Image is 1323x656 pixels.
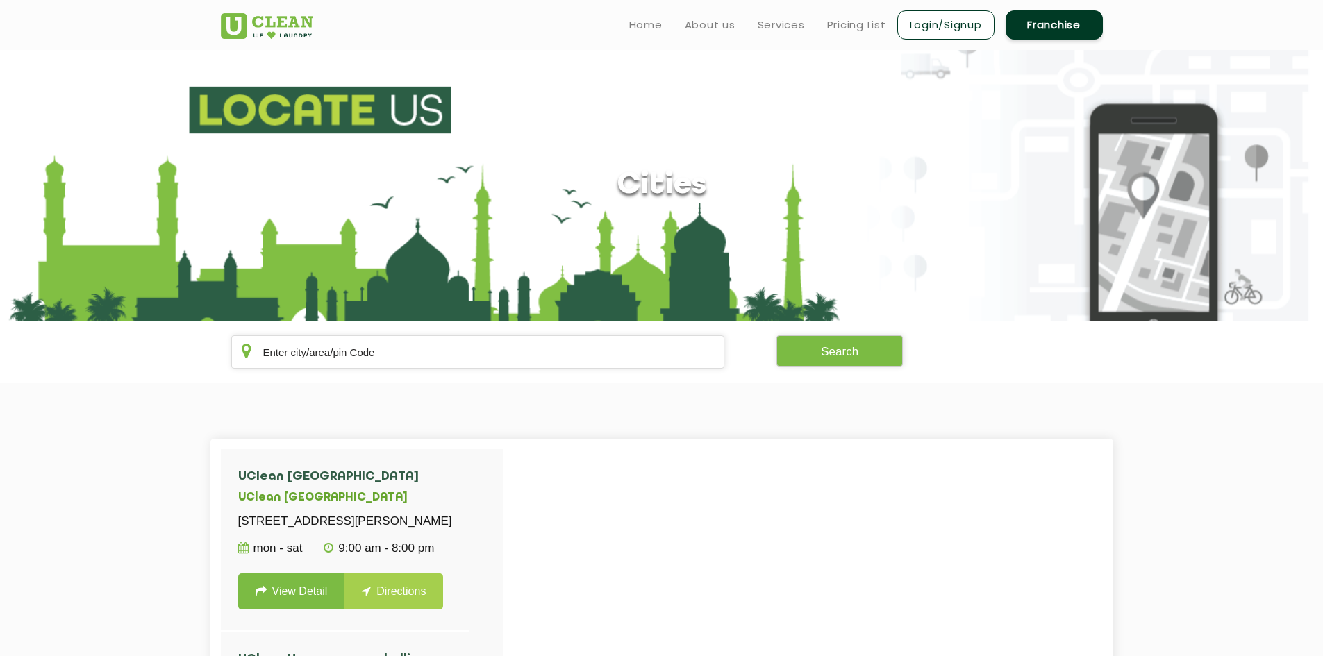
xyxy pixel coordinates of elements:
img: UClean Laundry and Dry Cleaning [221,13,313,39]
h5: UClean [GEOGRAPHIC_DATA] [238,491,452,505]
a: View Detail [238,573,345,609]
a: Services [758,17,805,33]
a: Franchise [1006,10,1103,40]
a: Directions [344,573,443,609]
a: Pricing List [827,17,886,33]
a: Home [629,17,663,33]
input: Enter city/area/pin Code [231,335,725,369]
h4: UClean [GEOGRAPHIC_DATA] [238,470,452,484]
p: [STREET_ADDRESS][PERSON_NAME] [238,512,452,531]
a: Login/Signup [897,10,995,40]
a: About us [685,17,735,33]
p: 9:00 AM - 8:00 PM [324,539,434,558]
p: Mon - Sat [238,539,303,558]
h1: Cities [617,168,706,203]
button: Search [776,335,903,367]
